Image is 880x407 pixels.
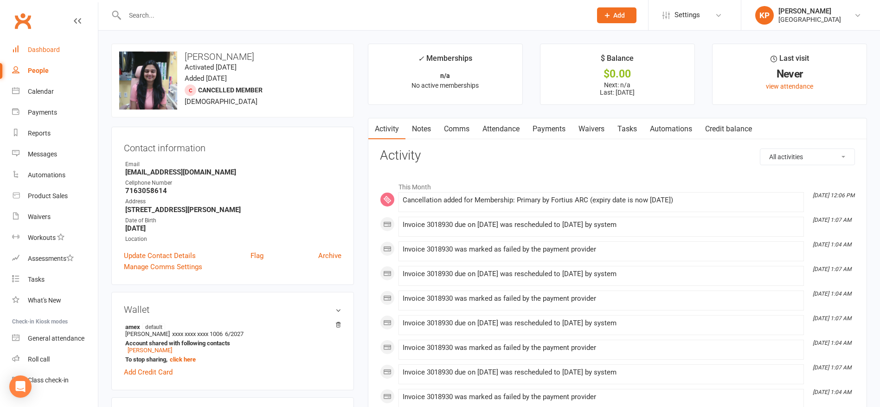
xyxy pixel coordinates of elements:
[12,102,98,123] a: Payments
[440,72,450,79] strong: n/a
[12,165,98,186] a: Automations
[601,52,634,69] div: $ Balance
[403,295,800,303] div: Invoice 3018930 was marked as failed by the payment provider
[12,186,98,207] a: Product Sales
[613,12,625,19] span: Add
[813,266,851,272] i: [DATE] 1:07 AM
[813,217,851,223] i: [DATE] 1:07 AM
[813,315,851,322] i: [DATE] 1:07 AM
[12,248,98,269] a: Assessments
[122,9,585,22] input: Search...
[124,304,341,315] h3: Wallet
[28,355,50,363] div: Roll call
[170,356,196,363] a: click here
[405,118,437,140] a: Notes
[368,118,405,140] a: Activity
[198,86,263,94] span: Cancelled member
[125,160,341,169] div: Email
[12,269,98,290] a: Tasks
[28,46,60,53] div: Dashboard
[813,340,851,346] i: [DATE] 1:04 AM
[251,250,263,261] a: Flag
[125,340,337,347] strong: Account shared with following contacts
[12,290,98,311] a: What's New
[549,69,686,79] div: $0.00
[28,171,65,179] div: Automations
[643,118,699,140] a: Automations
[778,7,841,15] div: [PERSON_NAME]
[185,97,257,106] span: [DEMOGRAPHIC_DATA]
[28,234,56,241] div: Workouts
[12,349,98,370] a: Roll call
[125,235,341,244] div: Location
[755,6,774,25] div: KP
[12,370,98,391] a: Class kiosk mode
[813,364,851,371] i: [DATE] 1:07 AM
[172,330,223,337] span: xxxx xxxx xxxx 1006
[403,368,800,376] div: Invoice 3018930 due on [DATE] was rescheduled to [DATE] by system
[124,322,341,364] li: [PERSON_NAME]
[12,39,98,60] a: Dashboard
[813,291,851,297] i: [DATE] 1:04 AM
[597,7,636,23] button: Add
[380,177,855,192] li: This Month
[437,118,476,140] a: Comms
[813,192,854,199] i: [DATE] 12:06 PM
[476,118,526,140] a: Attendance
[28,276,45,283] div: Tasks
[403,270,800,278] div: Invoice 3018930 due on [DATE] was rescheduled to [DATE] by system
[125,168,341,176] strong: [EMAIL_ADDRESS][DOMAIN_NAME]
[778,15,841,24] div: [GEOGRAPHIC_DATA]
[12,328,98,349] a: General attendance kiosk mode
[12,144,98,165] a: Messages
[125,356,337,363] strong: To stop sharing,
[11,9,34,32] a: Clubworx
[28,88,54,95] div: Calendar
[28,192,68,200] div: Product Sales
[771,52,809,69] div: Last visit
[12,207,98,227] a: Waivers
[124,367,173,378] a: Add Credit Card
[721,69,858,79] div: Never
[526,118,572,140] a: Payments
[403,221,800,229] div: Invoice 3018930 due on [DATE] was rescheduled to [DATE] by system
[225,330,244,337] span: 6/2027
[125,187,341,195] strong: 7163058614
[318,250,341,261] a: Archive
[28,335,84,342] div: General attendance
[403,393,800,401] div: Invoice 3018930 was marked as failed by the payment provider
[411,82,479,89] span: No active memberships
[142,323,165,330] span: default
[403,344,800,352] div: Invoice 3018930 was marked as failed by the payment provider
[28,150,57,158] div: Messages
[813,389,851,395] i: [DATE] 1:04 AM
[403,245,800,253] div: Invoice 3018930 was marked as failed by the payment provider
[766,83,813,90] a: view attendance
[28,109,57,116] div: Payments
[418,54,424,63] i: ✓
[28,255,74,262] div: Assessments
[403,319,800,327] div: Invoice 3018930 due on [DATE] was rescheduled to [DATE] by system
[128,347,172,354] a: [PERSON_NAME]
[119,52,346,62] h3: [PERSON_NAME]
[28,376,69,384] div: Class check-in
[572,118,611,140] a: Waivers
[124,250,196,261] a: Update Contact Details
[380,149,855,163] h3: Activity
[185,74,227,83] time: Added [DATE]
[28,129,51,137] div: Reports
[403,196,800,204] div: Cancellation added for Membership: Primary by Fortius ARC (expiry date is now [DATE])
[124,139,341,153] h3: Contact information
[28,67,49,74] div: People
[125,197,341,206] div: Address
[119,52,177,110] img: image1742339467.png
[28,213,51,220] div: Waivers
[12,81,98,102] a: Calendar
[9,375,32,398] div: Open Intercom Messenger
[674,5,700,26] span: Settings
[125,224,341,233] strong: [DATE]
[12,227,98,248] a: Workouts
[418,52,472,70] div: Memberships
[549,81,686,96] p: Next: n/a Last: [DATE]
[611,118,643,140] a: Tasks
